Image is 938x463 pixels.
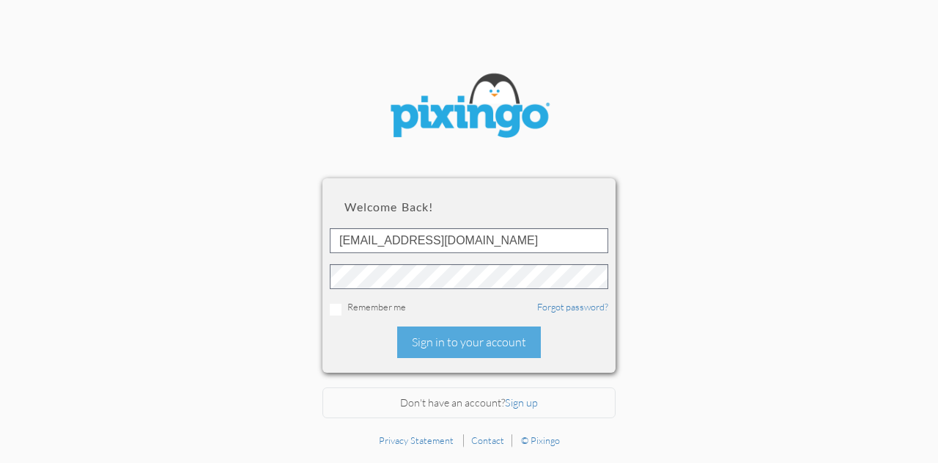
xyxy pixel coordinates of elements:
h2: Welcome back! [344,200,594,214]
a: Forgot password? [537,301,608,313]
div: Remember me [330,300,608,316]
a: Contact [471,434,504,446]
a: Sign up [505,396,538,409]
div: Sign in to your account [397,327,541,358]
img: pixingo logo [381,66,557,149]
div: Don't have an account? [322,387,616,419]
a: Privacy Statement [379,434,454,446]
input: ID or Email [330,228,608,253]
a: © Pixingo [521,434,560,446]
